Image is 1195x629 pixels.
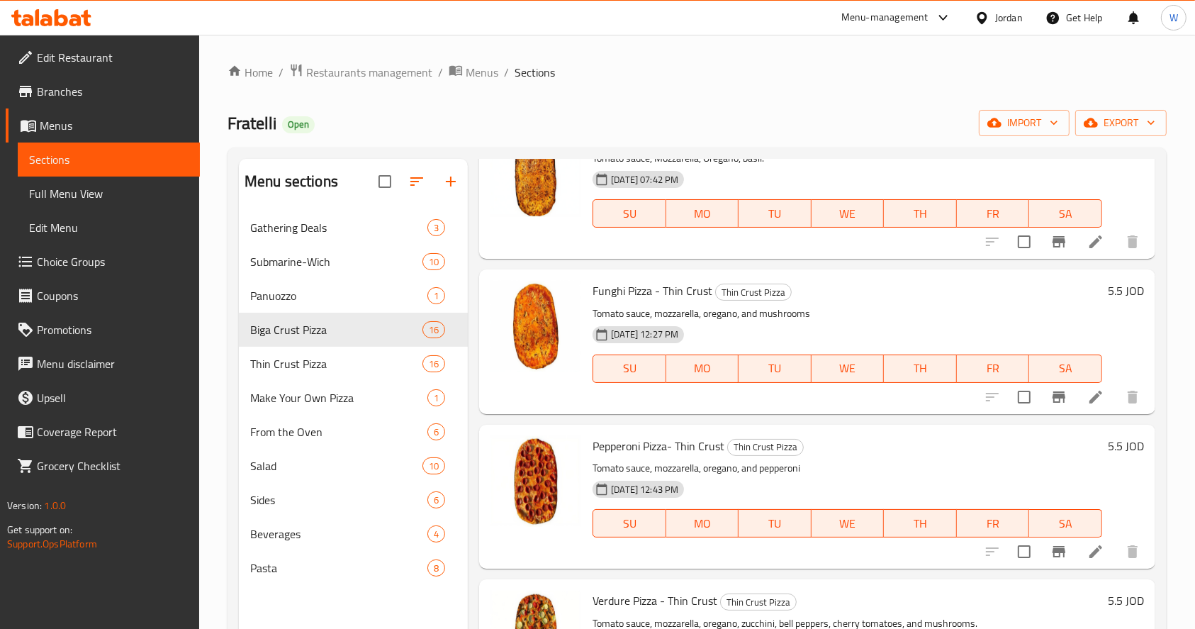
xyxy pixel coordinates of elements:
[239,205,468,591] nav: Menu sections
[423,255,444,269] span: 10
[593,590,717,611] span: Verdure Pizza - Thin Crust
[427,560,445,577] div: items
[672,358,734,379] span: MO
[250,457,422,474] span: Salad
[250,423,427,440] div: From the Oven
[422,253,445,270] div: items
[6,245,200,279] a: Choice Groups
[7,496,42,515] span: Version:
[428,528,444,541] span: 4
[890,513,951,534] span: TH
[727,439,804,456] div: Thin Crust Pizza
[427,287,445,304] div: items
[423,460,444,473] span: 10
[18,211,200,245] a: Edit Menu
[1116,535,1150,569] button: delete
[37,49,189,66] span: Edit Restaurant
[995,10,1023,26] div: Jordan
[239,279,468,313] div: Panuozzo1
[593,509,666,538] button: SU
[739,355,812,383] button: TU
[239,381,468,415] div: Make Your Own Pizza1
[593,305,1102,323] p: Tomato sauce, mozzarella, oregano, and mushrooms
[490,126,581,217] img: Margherita Pizza - Thin Crust
[250,491,427,508] span: Sides
[1087,233,1104,250] a: Edit menu item
[1009,227,1039,257] span: Select to update
[1169,10,1178,26] span: W
[428,494,444,507] span: 6
[239,415,468,449] div: From the Oven6
[1029,509,1102,538] button: SA
[239,347,468,381] div: Thin Crust Pizza16
[250,525,427,542] span: Beverages
[812,509,885,538] button: WE
[1042,225,1076,259] button: Branch-specific-item
[963,513,1024,534] span: FR
[427,389,445,406] div: items
[666,355,739,383] button: MO
[6,279,200,313] a: Coupons
[672,204,734,224] span: MO
[245,171,338,192] h2: Menu sections
[37,389,189,406] span: Upsell
[428,391,444,405] span: 1
[422,321,445,338] div: items
[884,509,957,538] button: TH
[428,562,444,575] span: 8
[370,167,400,196] span: Select all sections
[250,287,427,304] span: Panuozzo
[434,165,468,199] button: Add section
[37,253,189,270] span: Choice Groups
[6,313,200,347] a: Promotions
[504,64,509,81] li: /
[605,483,684,496] span: [DATE] 12:43 PM
[884,199,957,228] button: TH
[282,118,315,130] span: Open
[1042,535,1076,569] button: Branch-specific-item
[37,83,189,100] span: Branches
[1116,225,1150,259] button: delete
[29,185,189,202] span: Full Menu View
[6,347,200,381] a: Menu disclaimer
[1009,537,1039,567] span: Select to update
[6,40,200,74] a: Edit Restaurant
[599,204,660,224] span: SU
[841,9,928,26] div: Menu-management
[817,358,879,379] span: WE
[239,517,468,551] div: Beverages4
[593,460,1102,477] p: Tomato sauce, mozzarella, oregano, and pepperoni
[250,321,422,338] span: Biga Crust Pizza
[449,63,498,82] a: Menus
[250,560,427,577] span: Pasta
[744,204,806,224] span: TU
[593,435,724,457] span: Pepperoni Pizza- Thin Crust
[250,355,422,372] span: Thin Crust Pizza
[1035,204,1096,224] span: SA
[7,535,97,553] a: Support.OpsPlatform
[250,219,427,236] span: Gathering Deals
[6,381,200,415] a: Upsell
[716,284,791,301] span: Thin Crust Pizza
[239,211,468,245] div: Gathering Deals3
[37,355,189,372] span: Menu disclaimer
[306,64,432,81] span: Restaurants management
[1108,591,1144,611] h6: 5.5 JOD
[423,323,444,337] span: 16
[250,253,422,270] span: Submarine-Wich
[666,509,739,538] button: MO
[29,219,189,236] span: Edit Menu
[963,204,1024,224] span: FR
[289,63,432,82] a: Restaurants management
[1035,358,1096,379] span: SA
[228,64,273,81] a: Home
[890,358,951,379] span: TH
[239,313,468,347] div: Biga Crust Pizza16
[1087,543,1104,560] a: Edit menu item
